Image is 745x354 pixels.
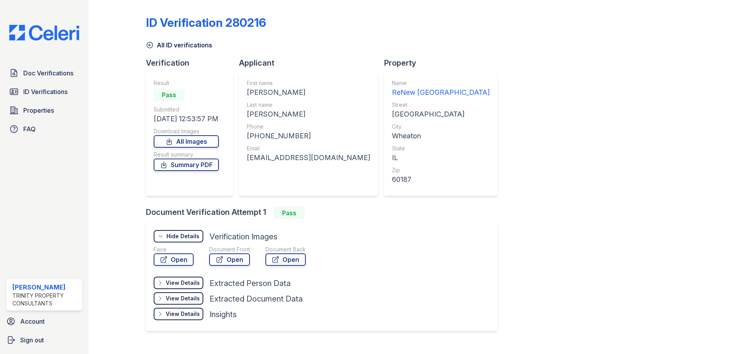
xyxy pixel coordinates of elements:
[23,106,54,115] span: Properties
[392,87,490,98] div: ReNew [GEOGRAPHIC_DATA]
[146,207,504,219] div: Document Verification Attempt 1
[154,106,219,113] div: Submitted
[209,253,250,266] a: Open
[712,323,737,346] iframe: chat widget
[384,58,504,68] div: Property
[6,121,82,137] a: FAQ
[392,79,490,87] div: Name
[154,253,194,266] a: Open
[210,278,291,289] div: Extracted Person Data
[392,152,490,163] div: IL
[247,152,370,163] div: [EMAIL_ADDRESS][DOMAIN_NAME]
[154,113,219,124] div: [DATE] 12:53:57 PM
[12,283,79,292] div: [PERSON_NAME]
[154,135,219,148] a: All Images
[20,335,44,345] span: Sign out
[247,87,370,98] div: [PERSON_NAME]
[247,101,370,109] div: Last name
[154,127,219,135] div: Download Images
[210,309,237,320] div: Insights
[154,79,219,87] div: Result
[247,145,370,152] div: Email
[3,314,85,329] a: Account
[6,103,82,118] a: Properties
[166,232,199,240] div: Hide Details
[392,79,490,98] a: Name ReNew [GEOGRAPHIC_DATA]
[392,166,490,174] div: Zip
[247,131,370,141] div: [PHONE_NUMBER]
[154,159,219,171] a: Summary PDF
[166,279,200,287] div: View Details
[23,124,36,134] span: FAQ
[265,253,306,266] a: Open
[392,174,490,185] div: 60187
[392,109,490,120] div: [GEOGRAPHIC_DATA]
[392,145,490,152] div: State
[154,246,194,253] div: Face
[392,131,490,141] div: Wheaton
[166,295,200,302] div: View Details
[392,101,490,109] div: Street
[146,16,266,30] div: ID Verification 280216
[247,79,370,87] div: First name
[154,89,185,101] div: Pass
[209,246,250,253] div: Document Front
[146,40,212,50] a: All ID verifications
[6,84,82,99] a: ID Verifications
[210,231,277,242] div: Verification Images
[20,317,45,326] span: Account
[392,123,490,131] div: City
[210,293,303,304] div: Extracted Document Data
[3,25,85,40] img: CE_Logo_Blue-a8612792a0a2168367f1c8372b55b34899dd931a85d93a1a3d3e32e68fde9ad4.png
[6,65,82,81] a: Doc Verifications
[166,310,200,318] div: View Details
[23,68,73,78] span: Doc Verifications
[247,123,370,131] div: Phone
[23,87,68,96] span: ID Verifications
[3,332,85,348] a: Sign out
[247,109,370,120] div: [PERSON_NAME]
[154,151,219,159] div: Result summary
[274,207,305,219] div: Pass
[146,58,239,68] div: Verification
[265,246,306,253] div: Document Back
[12,292,79,307] div: Trinity Property Consultants
[239,58,384,68] div: Applicant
